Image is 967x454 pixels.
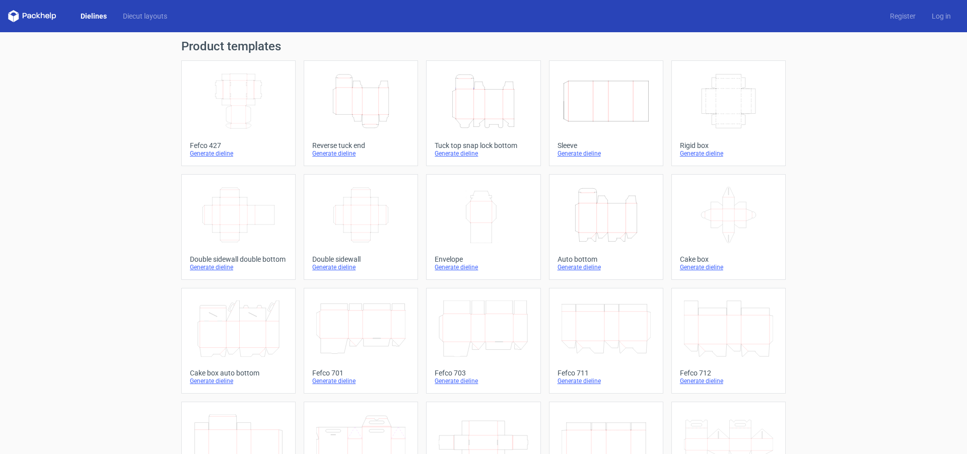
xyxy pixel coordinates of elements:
[680,149,777,158] div: Generate dieline
[426,60,540,166] a: Tuck top snap lock bottomGenerate dieline
[671,60,786,166] a: Rigid boxGenerate dieline
[924,11,959,21] a: Log in
[558,377,655,385] div: Generate dieline
[190,377,287,385] div: Generate dieline
[181,174,296,280] a: Double sidewall double bottomGenerate dieline
[549,174,663,280] a: Auto bottomGenerate dieline
[190,263,287,271] div: Generate dieline
[435,377,532,385] div: Generate dieline
[558,141,655,149] div: Sleeve
[680,141,777,149] div: Rigid box
[312,255,409,263] div: Double sidewall
[435,369,532,377] div: Fefco 703
[671,288,786,394] a: Fefco 712Generate dieline
[312,377,409,385] div: Generate dieline
[181,60,296,166] a: Fefco 427Generate dieline
[549,288,663,394] a: Fefco 711Generate dieline
[312,263,409,271] div: Generate dieline
[304,60,418,166] a: Reverse tuck endGenerate dieline
[435,149,532,158] div: Generate dieline
[73,11,115,21] a: Dielines
[435,255,532,263] div: Envelope
[190,149,287,158] div: Generate dieline
[115,11,175,21] a: Diecut layouts
[680,255,777,263] div: Cake box
[558,149,655,158] div: Generate dieline
[426,288,540,394] a: Fefco 703Generate dieline
[312,141,409,149] div: Reverse tuck end
[304,174,418,280] a: Double sidewallGenerate dieline
[558,369,655,377] div: Fefco 711
[671,174,786,280] a: Cake boxGenerate dieline
[435,263,532,271] div: Generate dieline
[680,377,777,385] div: Generate dieline
[680,369,777,377] div: Fefco 712
[549,60,663,166] a: SleeveGenerate dieline
[190,369,287,377] div: Cake box auto bottom
[181,40,786,52] h1: Product templates
[558,263,655,271] div: Generate dieline
[312,369,409,377] div: Fefco 701
[426,174,540,280] a: EnvelopeGenerate dieline
[558,255,655,263] div: Auto bottom
[435,141,532,149] div: Tuck top snap lock bottom
[680,263,777,271] div: Generate dieline
[304,288,418,394] a: Fefco 701Generate dieline
[312,149,409,158] div: Generate dieline
[190,255,287,263] div: Double sidewall double bottom
[190,141,287,149] div: Fefco 427
[181,288,296,394] a: Cake box auto bottomGenerate dieline
[882,11,924,21] a: Register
